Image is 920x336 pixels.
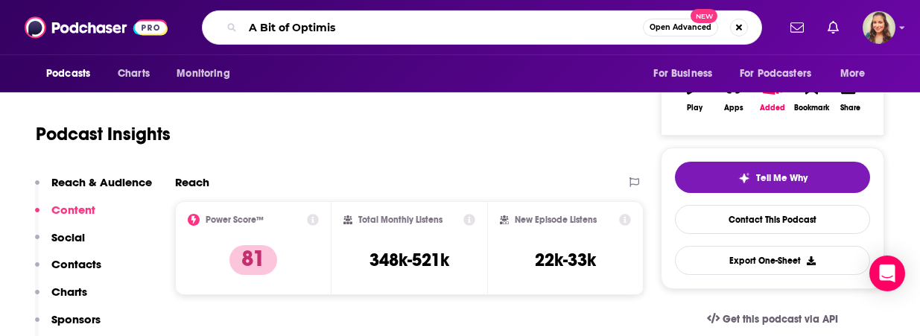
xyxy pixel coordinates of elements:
h1: Podcast Insights [36,123,171,145]
a: Charts [108,60,159,88]
a: Contact This Podcast [675,205,870,234]
span: More [840,63,866,84]
span: Open Advanced [650,24,711,31]
div: Added [760,104,785,112]
div: Search podcasts, credits, & more... [202,10,762,45]
h2: Power Score™ [206,215,264,225]
div: Share [840,104,860,112]
div: Open Intercom Messenger [869,256,905,291]
h3: 22k-33k [535,249,596,271]
span: Get this podcast via API [723,313,838,326]
button: open menu [166,60,249,88]
input: Search podcasts, credits, & more... [243,16,643,39]
span: For Business [653,63,712,84]
a: Show notifications dropdown [822,15,845,40]
span: New [691,9,717,23]
span: Podcasts [46,63,90,84]
button: Open AdvancedNew [643,19,718,37]
button: Play [675,68,714,121]
h2: New Episode Listens [515,215,597,225]
p: Social [51,230,85,244]
h2: Total Monthly Listens [358,215,442,225]
div: Play [687,104,702,112]
span: Monitoring [177,63,229,84]
img: User Profile [863,11,895,44]
button: Contacts [35,257,101,285]
div: Bookmark [794,104,829,112]
button: Share [831,68,870,121]
button: Content [35,203,95,230]
p: Charts [51,285,87,299]
img: Podchaser - Follow, Share and Rate Podcasts [25,13,168,42]
button: open menu [36,60,110,88]
button: open menu [730,60,833,88]
div: Apps [724,104,743,112]
p: Sponsors [51,312,101,326]
button: tell me why sparkleTell Me Why [675,162,870,193]
img: tell me why sparkle [738,172,750,184]
span: For Podcasters [740,63,811,84]
span: Tell Me Why [756,172,808,184]
button: Apps [714,68,752,121]
button: Charts [35,285,87,312]
button: Added [753,68,792,121]
h2: Reach [175,175,209,189]
button: open menu [643,60,731,88]
span: Charts [118,63,150,84]
span: Logged in as adriana.guzman [863,11,895,44]
p: 81 [229,245,277,275]
p: Reach & Audience [51,175,152,189]
button: Export One-Sheet [675,246,870,275]
p: Content [51,203,95,217]
button: Show profile menu [863,11,895,44]
button: Social [35,230,85,258]
a: Show notifications dropdown [784,15,810,40]
button: Reach & Audience [35,175,152,203]
button: open menu [830,60,884,88]
h3: 348k-521k [369,249,449,271]
button: Bookmark [792,68,831,121]
p: Contacts [51,257,101,271]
